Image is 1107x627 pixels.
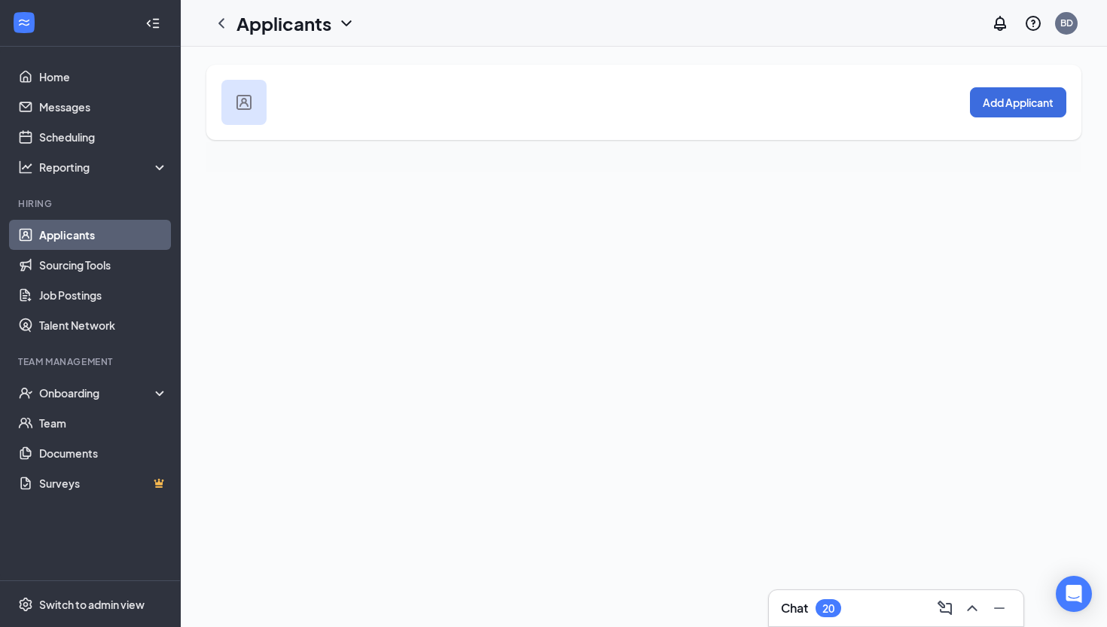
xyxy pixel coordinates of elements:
a: Messages [39,92,168,122]
img: user icon [236,95,252,110]
div: Onboarding [39,385,155,400]
svg: ChevronLeft [212,14,230,32]
a: Job Postings [39,280,168,310]
a: Sourcing Tools [39,250,168,280]
h3: Chat [781,600,808,616]
a: SurveysCrown [39,468,168,498]
button: ComposeMessage [933,596,957,620]
svg: Analysis [18,160,33,175]
div: Switch to admin view [39,597,145,612]
button: Add Applicant [970,87,1066,117]
svg: ComposeMessage [936,599,954,617]
div: Hiring [18,197,165,210]
a: Documents [39,438,168,468]
svg: QuestionInfo [1024,14,1042,32]
a: Team [39,408,168,438]
div: Open Intercom Messenger [1056,576,1092,612]
svg: Minimize [990,599,1008,617]
div: 20 [822,602,834,615]
svg: WorkstreamLogo [17,15,32,30]
svg: ChevronDown [337,14,355,32]
div: Reporting [39,160,169,175]
a: Applicants [39,220,168,250]
svg: Collapse [145,16,160,31]
h1: Applicants [236,11,331,36]
a: Talent Network [39,310,168,340]
svg: ChevronUp [963,599,981,617]
button: Minimize [987,596,1011,620]
div: BD [1060,17,1073,29]
a: Scheduling [39,122,168,152]
svg: UserCheck [18,385,33,400]
svg: Settings [18,597,33,612]
a: Home [39,62,168,92]
div: Team Management [18,355,165,368]
button: ChevronUp [960,596,984,620]
svg: Notifications [991,14,1009,32]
